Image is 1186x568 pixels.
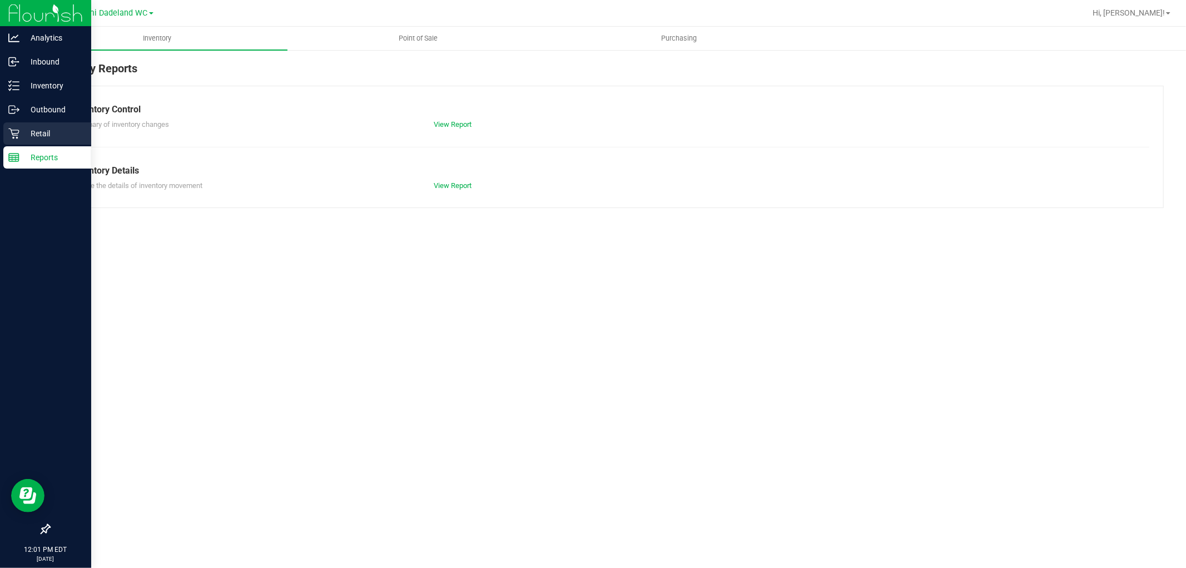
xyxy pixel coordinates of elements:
[5,555,86,563] p: [DATE]
[72,181,202,190] span: Explore the details of inventory movement
[5,545,86,555] p: 12:01 PM EDT
[11,479,44,512] iframe: Resource center
[72,120,169,129] span: Summary of inventory changes
[8,32,19,43] inline-svg: Analytics
[8,104,19,115] inline-svg: Outbound
[128,33,186,43] span: Inventory
[72,103,1141,116] div: Inventory Control
[19,55,86,68] p: Inbound
[19,151,86,164] p: Reports
[8,56,19,67] inline-svg: Inbound
[646,33,712,43] span: Purchasing
[72,164,1141,177] div: Inventory Details
[548,27,809,50] a: Purchasing
[287,27,548,50] a: Point of Sale
[1093,8,1165,17] span: Hi, [PERSON_NAME]!
[74,8,148,18] span: Miami Dadeland WC
[49,60,1164,86] div: Inventory Reports
[8,152,19,163] inline-svg: Reports
[19,31,86,45] p: Analytics
[8,128,19,139] inline-svg: Retail
[434,181,472,190] a: View Report
[8,80,19,91] inline-svg: Inventory
[434,120,472,129] a: View Report
[27,27,287,50] a: Inventory
[19,103,86,116] p: Outbound
[19,79,86,92] p: Inventory
[384,33,453,43] span: Point of Sale
[19,127,86,140] p: Retail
